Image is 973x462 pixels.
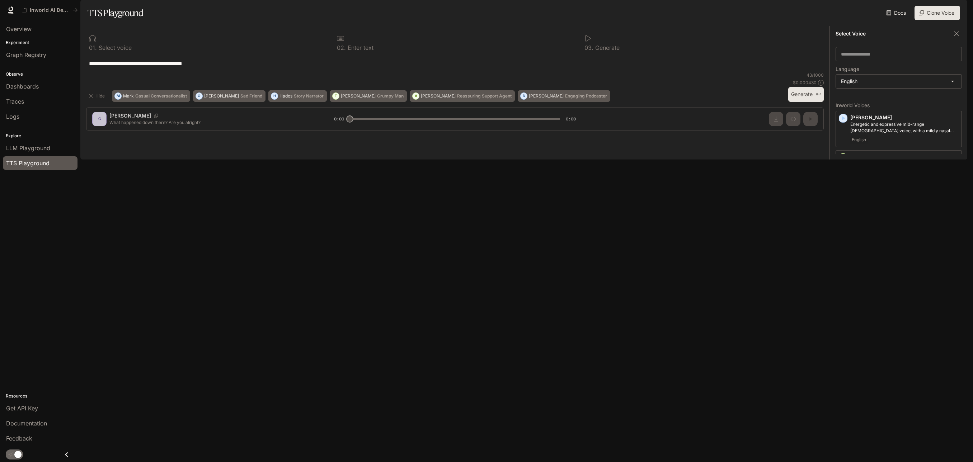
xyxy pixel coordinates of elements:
[204,94,239,98] p: [PERSON_NAME]
[97,45,132,51] p: Select voice
[815,92,821,97] p: ⌘⏎
[807,72,824,78] p: 43 / 1000
[836,67,859,72] p: Language
[850,135,868,144] span: English
[410,90,515,102] button: A[PERSON_NAME]Reassuring Support Agent
[793,80,817,86] p: $ 0.000430
[413,90,419,102] div: A
[135,94,187,98] p: Casual Conversationalist
[850,114,959,121] p: [PERSON_NAME]
[529,94,564,98] p: [PERSON_NAME]
[836,75,962,88] div: English
[341,94,376,98] p: [PERSON_NAME]
[836,103,962,108] p: Inworld Voices
[196,90,202,102] div: O
[421,94,456,98] p: [PERSON_NAME]
[584,45,593,51] p: 0 3 .
[240,94,262,98] p: Sad Friend
[115,90,121,102] div: M
[346,45,373,51] p: Enter text
[271,90,278,102] div: H
[565,94,607,98] p: Engaging Podcaster
[850,121,959,134] p: Energetic and expressive mid-range male voice, with a mildly nasal quality
[915,6,960,20] button: Clone Voice
[89,45,97,51] p: 0 1 .
[377,94,404,98] p: Grumpy Man
[333,90,339,102] div: T
[268,90,327,102] button: HHadesStory Narrator
[279,94,292,98] p: Hades
[885,6,909,20] a: Docs
[88,6,143,20] h1: TTS Playground
[850,153,959,161] p: [PERSON_NAME]
[30,7,70,13] p: Inworld AI Demos
[337,45,346,51] p: 0 2 .
[457,94,512,98] p: Reassuring Support Agent
[521,90,527,102] div: D
[86,90,109,102] button: Hide
[330,90,407,102] button: T[PERSON_NAME]Grumpy Man
[123,94,134,98] p: Mark
[19,3,81,17] button: All workspaces
[593,45,620,51] p: Generate
[788,87,824,102] button: Generate⌘⏎
[518,90,610,102] button: D[PERSON_NAME]Engaging Podcaster
[112,90,190,102] button: MMarkCasual Conversationalist
[193,90,265,102] button: O[PERSON_NAME]Sad Friend
[294,94,324,98] p: Story Narrator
